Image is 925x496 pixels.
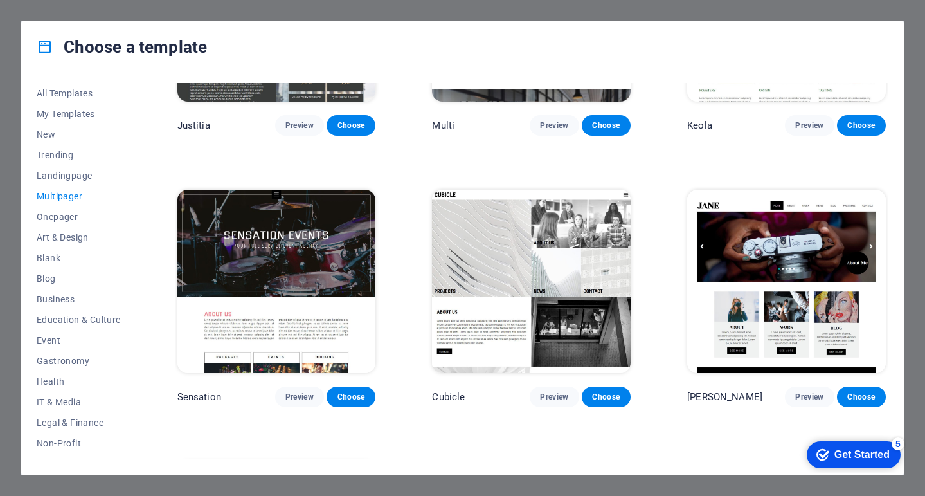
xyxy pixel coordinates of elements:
p: [PERSON_NAME] [687,390,762,403]
button: My Templates [37,104,121,124]
span: Art & Design [37,232,121,243]
button: Preview [530,115,579,136]
button: Preview [275,115,324,136]
span: Business [37,294,121,304]
span: Preview [795,120,823,131]
button: Onepager [37,207,121,227]
button: Preview [785,115,834,136]
span: Choose [592,120,620,131]
p: Cubicle [432,390,465,403]
button: All Templates [37,83,121,104]
span: Blog [37,273,121,284]
span: Event [37,335,121,345]
button: Choose [582,387,631,407]
span: Preview [285,120,314,131]
button: Education & Culture [37,309,121,330]
div: Get Started [38,14,93,26]
img: Jane [687,190,886,373]
span: Preview [540,120,568,131]
button: Art & Design [37,227,121,248]
p: Sensation [177,390,221,403]
button: Choose [837,387,886,407]
button: Blank [37,248,121,268]
button: Trending [37,145,121,165]
button: Choose [327,387,375,407]
span: Health [37,376,121,387]
span: Choose [847,120,876,131]
button: New [37,124,121,145]
span: Blank [37,253,121,263]
span: Preview [285,392,314,402]
button: Preview [275,387,324,407]
p: Justitia [177,119,210,132]
p: Multi [432,119,454,132]
button: Legal & Finance [37,412,121,433]
button: Performance [37,454,121,474]
span: Choose [337,392,365,402]
span: Preview [795,392,823,402]
button: Choose [582,115,631,136]
button: Landingpage [37,165,121,186]
span: Education & Culture [37,315,121,325]
button: Event [37,330,121,351]
button: Health [37,371,121,392]
button: Multipager [37,186,121,207]
button: Choose [837,115,886,136]
button: Business [37,289,121,309]
button: Non-Profit [37,433,121,454]
span: Landingpage [37,170,121,181]
h4: Choose a template [37,37,207,57]
img: Cubicle [432,190,631,373]
span: Choose [847,392,876,402]
span: New [37,129,121,140]
span: IT & Media [37,397,121,407]
button: Preview [530,387,579,407]
button: Blog [37,268,121,289]
span: Choose [592,392,620,402]
span: Trending [37,150,121,160]
div: 5 [95,3,108,15]
span: Choose [337,120,365,131]
span: Multipager [37,191,121,201]
p: Keola [687,119,712,132]
img: Sensation [177,190,376,373]
span: Preview [540,392,568,402]
span: Legal & Finance [37,418,121,428]
button: Choose [327,115,375,136]
span: All Templates [37,88,121,98]
span: Non-Profit [37,438,121,448]
span: Gastronomy [37,356,121,366]
button: Gastronomy [37,351,121,371]
div: Get Started 5 items remaining, 0% complete [10,6,104,33]
span: Performance [37,459,121,469]
button: IT & Media [37,392,121,412]
button: Preview [785,387,834,407]
span: My Templates [37,109,121,119]
span: Onepager [37,212,121,222]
